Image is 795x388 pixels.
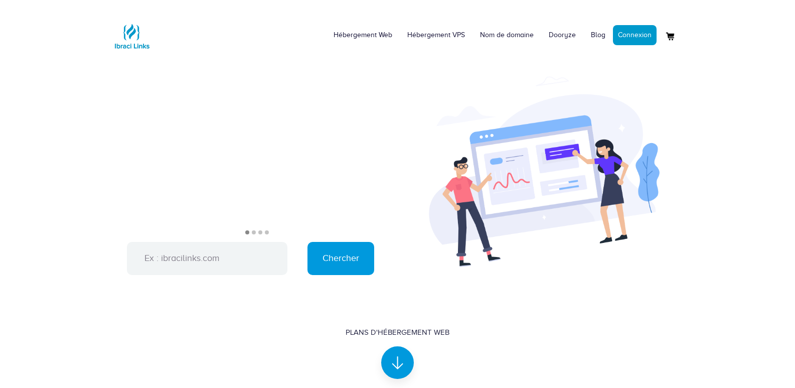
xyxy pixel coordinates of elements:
a: Blog [583,20,613,50]
a: Dooryze [541,20,583,50]
input: Ex : ibracilinks.com [127,242,287,275]
div: Plans d'hébergement Web [346,327,449,338]
input: Chercher [307,242,374,275]
a: Hébergement VPS [400,20,472,50]
a: Nom de domaine [472,20,541,50]
img: Logo Ibraci Links [112,16,152,56]
a: Logo Ibraci Links [112,8,152,56]
a: Connexion [613,25,657,45]
a: Plans d'hébergement Web [346,327,449,370]
a: Hébergement Web [326,20,400,50]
